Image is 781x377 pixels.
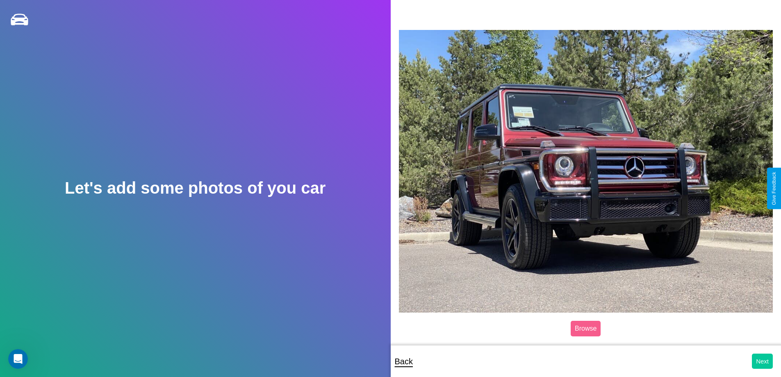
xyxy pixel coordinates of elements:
[399,30,773,312] img: posted
[65,179,326,197] h2: Let's add some photos of you car
[8,349,28,369] iframe: Intercom live chat
[395,354,413,369] p: Back
[752,354,773,369] button: Next
[771,172,777,205] div: Give Feedback
[571,321,601,336] label: Browse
